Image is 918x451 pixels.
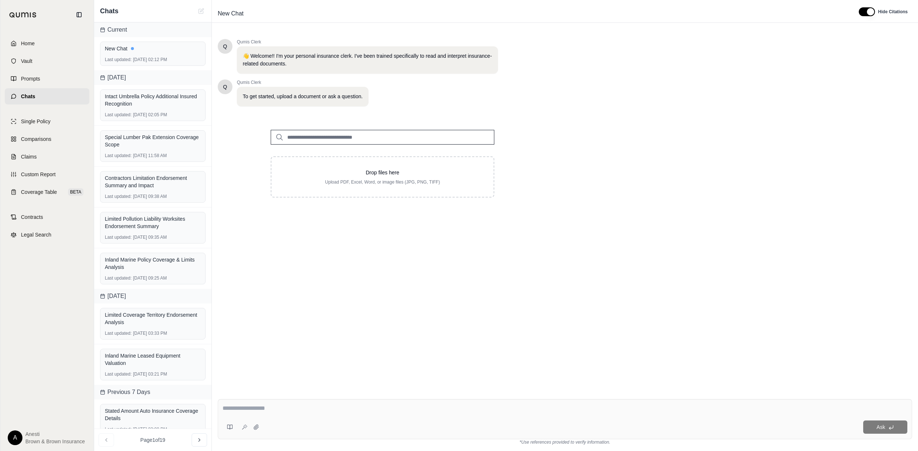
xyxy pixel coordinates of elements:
div: New Chat [105,45,201,52]
div: [DATE] 09:38 AM [105,193,201,199]
span: Last updated: [105,371,132,377]
div: Inland Marine Policy Coverage & Limits Analysis [105,256,201,271]
a: Chats [5,88,89,104]
p: Upload PDF, Excel, Word, or image files (JPG, PNG, TIFF) [283,179,482,185]
div: [DATE] 03:21 PM [105,371,201,377]
span: Ask [876,424,885,430]
div: [DATE] [94,70,211,85]
a: Custom Report [5,166,89,182]
span: Last updated: [105,112,132,118]
div: [DATE] 03:09 PM [105,426,201,432]
span: Chats [100,6,118,16]
span: Hello [223,43,227,50]
span: Last updated: [105,426,132,432]
div: [DATE] 09:25 AM [105,275,201,281]
div: Previous 7 Days [94,385,211,399]
a: Contracts [5,209,89,225]
div: A [8,430,22,445]
p: Drop files here [283,169,482,176]
a: Coverage TableBETA [5,184,89,200]
p: To get started, upload a document or ask a question. [243,93,363,100]
span: Last updated: [105,193,132,199]
span: Brown & Brown Insurance [25,438,85,445]
div: [DATE] [94,289,211,303]
span: Vault [21,57,32,65]
span: Last updated: [105,57,132,63]
span: Last updated: [105,234,132,240]
button: Ask [863,420,907,434]
p: 👋 Welcome!! I'm your personal insurance clerk. I've been trained specifically to read and interpr... [243,52,492,68]
span: Anesti [25,430,85,438]
span: Qumis Clerk [237,79,369,85]
span: Hello [223,83,227,90]
button: New Chat [197,7,206,15]
span: Last updated: [105,275,132,281]
button: Collapse sidebar [73,9,85,21]
span: Last updated: [105,330,132,336]
div: [DATE] 09:35 AM [105,234,201,240]
span: Custom Report [21,171,56,178]
img: Qumis Logo [9,12,37,18]
span: Last updated: [105,153,132,159]
div: Special Lumber Pak Extension Coverage Scope [105,134,201,148]
span: New Chat [215,8,246,19]
div: [DATE] 02:12 PM [105,57,201,63]
span: Home [21,40,35,47]
span: Chats [21,93,35,100]
span: Comparisons [21,135,51,143]
a: Home [5,35,89,52]
span: Coverage Table [21,188,57,196]
span: Prompts [21,75,40,82]
span: Page 1 of 19 [140,436,166,444]
span: BETA [68,188,83,196]
a: Comparisons [5,131,89,147]
div: Edit Title [215,8,850,19]
span: Contracts [21,213,43,221]
a: Claims [5,149,89,165]
span: Claims [21,153,37,160]
a: Prompts [5,71,89,87]
div: Intact Umbrella Policy Additional Insured Recognition [105,93,201,107]
div: [DATE] 11:58 AM [105,153,201,159]
div: Limited Coverage Territory Endorsement Analysis [105,311,201,326]
div: Contractors Limitation Endorsement Summary and Impact [105,174,201,189]
div: [DATE] 03:33 PM [105,330,201,336]
div: *Use references provided to verify information. [218,439,912,445]
a: Single Policy [5,113,89,129]
div: Stated Amount Auto Insurance Coverage Details [105,407,201,422]
div: [DATE] 02:05 PM [105,112,201,118]
span: Hide Citations [878,9,908,15]
div: Current [94,22,211,37]
span: Single Policy [21,118,50,125]
div: Limited Pollution Liability Worksites Endorsement Summary [105,215,201,230]
span: Qumis Clerk [237,39,498,45]
div: Inland Marine Leased Equipment Valuation [105,352,201,367]
a: Vault [5,53,89,69]
span: Legal Search [21,231,51,238]
a: Legal Search [5,227,89,243]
